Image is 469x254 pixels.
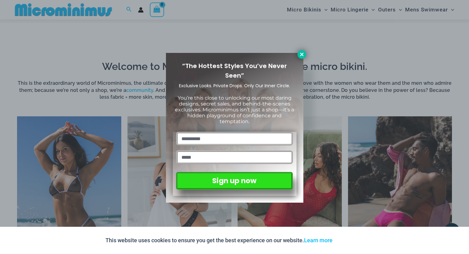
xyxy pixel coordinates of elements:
button: Close [297,50,306,59]
span: You’re this close to unlocking our most daring designs, secret sales, and behind-the-scenes exclu... [175,95,294,125]
button: Accept [337,233,364,248]
button: Sign up now [176,172,293,190]
span: “The Hottest Styles You’ve Never Seen” [182,62,287,80]
a: Learn more [304,237,333,243]
span: Exclusive Looks. Private Drops. Only Our Inner Circle. [179,83,290,89]
p: This website uses cookies to ensure you get the best experience on our website. [105,236,333,245]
